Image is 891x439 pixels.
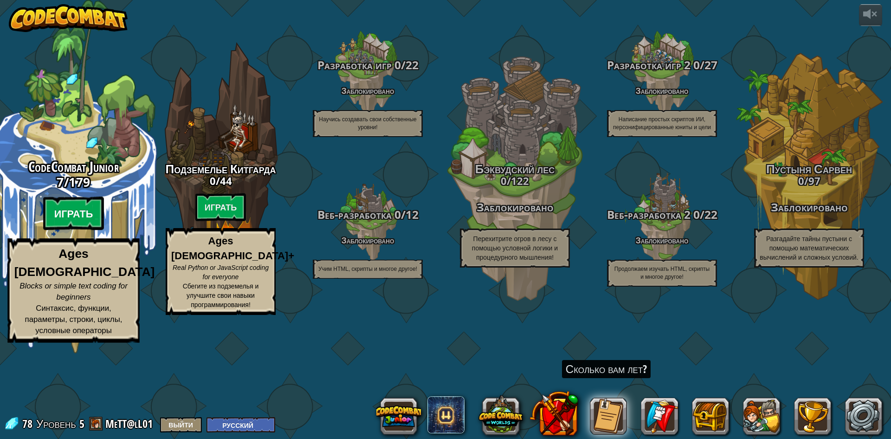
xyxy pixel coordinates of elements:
[808,174,820,188] span: 97
[406,57,419,72] span: 22
[19,282,128,301] span: Blocks or simple text coding for beginners
[147,175,294,186] h3: /
[392,207,401,222] span: 0
[318,266,417,272] span: Учим HTML, скрипты и многое другое!
[166,160,276,177] span: Подземелье Китгарда
[613,116,711,131] span: Написание простых скриптов ИИ, персонифицированные юниты и цели
[704,57,717,72] span: 27
[691,207,700,222] span: 0
[766,160,852,177] span: Пустыня Сарвен
[195,193,246,221] btn: Играть
[317,207,392,222] span: Веб-разработка
[441,201,588,214] h3: Заблокировано
[294,236,441,245] h4: Заблокировано
[475,160,555,177] span: Бэквудский лес
[69,173,90,190] span: 179
[220,174,232,188] span: 44
[588,59,736,72] h3: /
[57,173,64,190] span: 7
[588,236,736,245] h4: Заблокировано
[704,207,717,222] span: 22
[14,247,155,279] strong: Ages [DEMOGRAPHIC_DATA]
[406,207,419,222] span: 12
[105,416,155,431] a: MeTT@lL01
[607,57,691,72] span: Разработка игр 2
[736,201,883,214] h3: Заблокировано
[588,86,736,95] h4: Заблокировано
[160,417,202,432] button: Выйти
[36,416,76,432] span: Уровень
[319,116,417,131] span: Научись создавать свои собственные уровни!
[392,57,401,72] span: 0
[294,209,441,221] h3: /
[317,57,392,72] span: Разработка игр
[562,360,651,379] div: Сколько вам лет?
[472,235,558,261] span: Перехитрите огров в лесу с помощью условной логики и процедурного мышления!
[173,264,269,281] span: Real Python or JavaScript coding for everyone
[798,174,804,188] span: 0
[441,175,588,186] h3: /
[736,175,883,186] h3: /
[760,235,858,261] span: Разгадайте тайны пустыни с помощью математических вычислений и сложных условий.
[294,86,441,95] h4: Заблокировано
[588,209,736,221] h3: /
[607,207,691,222] span: Веб-разработка 2
[79,416,84,431] span: 5
[9,4,128,32] img: CodeCombat - Learn how to code by playing a game
[183,282,259,308] span: Сбегите из подземелья и улучшите свои навыки программирования!
[501,174,507,188] span: 0
[22,416,35,431] span: 78
[171,235,294,261] strong: Ages [DEMOGRAPHIC_DATA]+
[691,57,700,72] span: 0
[43,197,104,230] btn: Играть
[147,29,294,324] div: Complete previous world to unlock
[294,59,441,72] h3: /
[859,4,882,26] button: Регулировать громкость
[210,174,216,188] span: 0
[25,304,123,335] span: Синтаксис, функции, параметры, строки, циклы, условные операторы
[614,266,710,280] span: Продолжаем изучать HTML, скрипты и многое другое!
[28,157,119,177] span: CodeCombat Junior
[511,174,529,188] span: 122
